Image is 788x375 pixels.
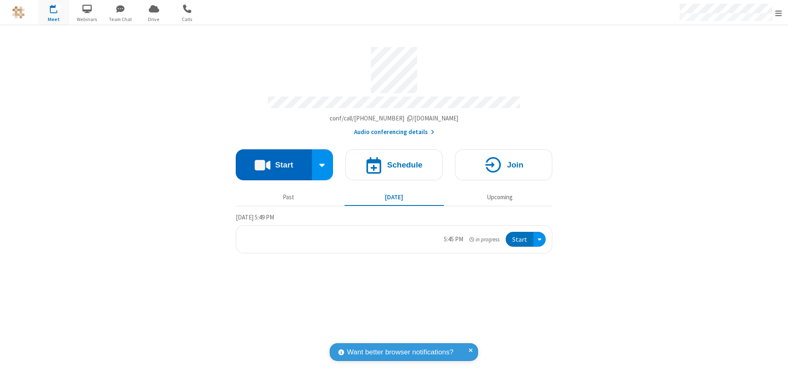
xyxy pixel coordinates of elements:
[330,114,459,122] span: Copy my meeting room link
[345,149,443,180] button: Schedule
[533,232,546,247] div: Open menu
[387,161,422,169] h4: Schedule
[444,235,463,244] div: 5:45 PM
[105,16,136,23] span: Team Chat
[506,232,533,247] button: Start
[236,149,312,180] button: Start
[56,5,61,11] div: 1
[312,149,333,180] div: Start conference options
[38,16,69,23] span: Meet
[72,16,103,23] span: Webinars
[239,189,338,205] button: Past
[354,127,434,137] button: Audio conferencing details
[275,161,293,169] h4: Start
[138,16,169,23] span: Drive
[236,213,274,221] span: [DATE] 5:49 PM
[455,149,552,180] button: Join
[330,114,459,123] button: Copy my meeting room linkCopy my meeting room link
[236,41,552,137] section: Account details
[172,16,203,23] span: Calls
[345,189,444,205] button: [DATE]
[450,189,549,205] button: Upcoming
[507,161,523,169] h4: Join
[12,6,25,19] img: QA Selenium DO NOT DELETE OR CHANGE
[347,347,453,358] span: Want better browser notifications?
[767,354,782,369] iframe: Chat
[469,236,500,243] em: in progress
[236,212,552,254] section: Today's Meetings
